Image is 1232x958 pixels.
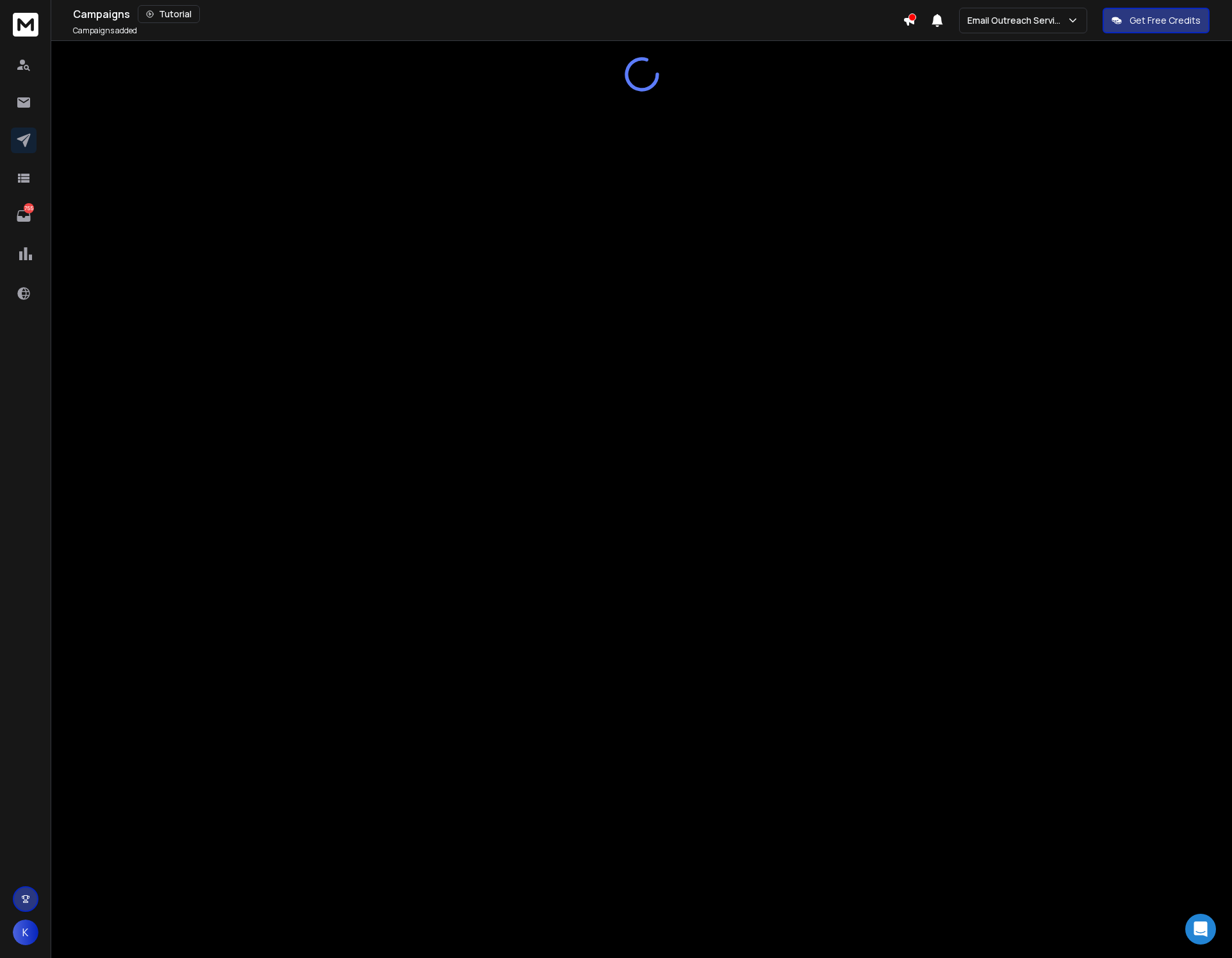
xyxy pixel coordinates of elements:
[13,920,38,945] button: K
[73,5,903,23] div: Campaigns
[1103,8,1210,33] button: Get Free Credits
[73,26,137,36] p: Campaigns added
[967,14,1067,27] p: Email Outreach Service
[11,203,37,229] a: 755
[1129,14,1201,27] p: Get Free Credits
[24,203,34,213] p: 755
[1185,914,1216,945] div: Open Intercom Messenger
[138,5,200,23] button: Tutorial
